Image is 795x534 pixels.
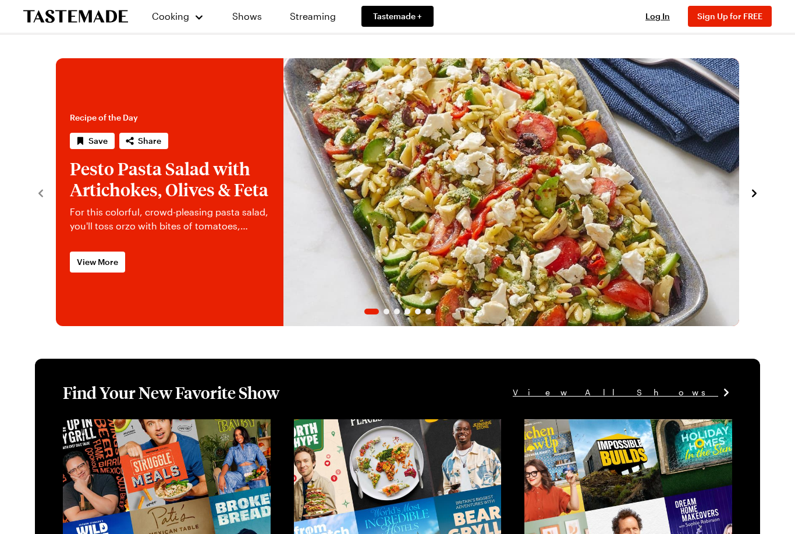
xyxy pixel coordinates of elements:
span: Go to slide 5 [415,309,421,314]
span: View All Shows [513,386,718,399]
span: Go to slide 2 [384,309,389,314]
h1: Find Your New Favorite Show [63,382,279,403]
span: Go to slide 1 [364,309,379,314]
span: Go to slide 3 [394,309,400,314]
span: Tastemade + [373,10,422,22]
button: navigate to next item [748,185,760,199]
span: Save [88,135,108,147]
button: Save recipe [70,133,115,149]
button: Sign Up for FREE [688,6,772,27]
span: Log In [645,11,670,21]
a: Tastemade + [361,6,434,27]
button: navigate to previous item [35,185,47,199]
button: Cooking [151,2,204,30]
button: Share [119,133,168,149]
a: View full content for [object Object] [294,420,453,432]
span: Cooking [152,10,189,22]
button: Log In [634,10,681,22]
a: To Tastemade Home Page [23,10,128,23]
span: Go to slide 6 [425,309,431,314]
span: Go to slide 4 [404,309,410,314]
a: View full content for [object Object] [63,420,222,432]
div: 1 / 6 [56,58,739,326]
span: Sign Up for FREE [697,11,762,21]
span: View More [77,256,118,268]
a: View All Shows [513,386,732,399]
a: View full content for [object Object] [524,420,683,432]
a: View More [70,252,125,273]
span: Share [138,135,161,147]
